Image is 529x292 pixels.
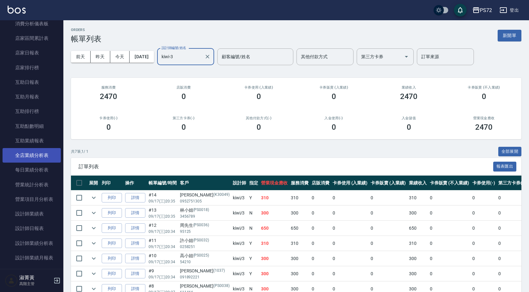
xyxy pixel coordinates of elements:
[289,266,310,281] td: 300
[400,92,418,101] h3: 2470
[231,221,248,236] td: kiwi /3
[180,198,230,204] p: 0952751305
[162,46,186,50] label: 設計師編號/姓名
[428,251,471,266] td: 0
[180,214,230,219] p: 3456789
[480,6,492,14] div: PS72
[79,85,138,90] h3: 服務消費
[87,176,100,190] th: 展開
[407,251,428,266] td: 300
[147,266,178,281] td: #9
[454,116,514,120] h2: 營業現金應收
[3,236,61,251] a: 設計師業績分析表
[332,123,336,132] h3: 0
[231,251,248,266] td: kiwi /3
[231,266,248,281] td: kiwi /3
[407,123,411,132] h3: 0
[3,119,61,134] a: 互助點數明細
[331,176,369,190] th: 卡券使用 (入業績)
[331,221,369,236] td: 0
[470,4,494,17] button: PS72
[3,192,61,207] a: 營業項目月分析表
[407,176,428,190] th: 業績收入
[180,274,230,280] p: 091892221
[5,274,18,287] img: Person
[147,236,178,251] td: #11
[231,190,248,205] td: kiwi /3
[454,85,514,90] h2: 卡券販賣 (不入業績)
[102,193,122,203] button: 列印
[497,221,527,236] td: 0
[310,206,331,221] td: 0
[3,75,61,90] a: 互助日報表
[71,149,88,154] p: 共 7 筆, 1 / 1
[91,51,110,63] button: 昨天
[248,236,260,251] td: Y
[71,51,91,63] button: 前天
[259,190,289,205] td: 310
[498,147,522,157] button: 全部展開
[259,176,289,190] th: 營業現金應收
[331,266,369,281] td: 0
[19,281,52,287] p: 高階主管
[379,85,439,90] h2: 業績收入
[229,116,289,120] h2: 其他付款方式(-)
[331,251,369,266] td: 0
[259,266,289,281] td: 300
[124,176,147,190] th: 操作
[3,207,61,221] a: 設計師業績表
[110,51,130,63] button: 今天
[482,92,486,101] h3: 0
[248,251,260,266] td: Y
[310,251,331,266] td: 0
[102,223,122,233] button: 列印
[180,283,230,289] div: [PERSON_NAME]
[498,30,521,41] button: 新開單
[428,221,471,236] td: 0
[102,254,122,264] button: 列印
[102,239,122,248] button: 列印
[454,4,467,16] button: save
[89,208,99,218] button: expand row
[497,190,527,205] td: 0
[248,176,260,190] th: 指定
[310,176,331,190] th: 店販消費
[231,206,248,221] td: kiwi /3
[180,268,230,274] div: [PERSON_NAME]
[475,123,493,132] h3: 2470
[3,90,61,104] a: 互助月報表
[259,206,289,221] td: 300
[407,206,428,221] td: 300
[147,190,178,205] td: #14
[3,134,61,148] a: 互助業績報表
[304,116,364,120] h2: 入金使用(-)
[304,85,364,90] h2: 卡券販賣 (入業績)
[89,239,99,248] button: expand row
[3,265,61,280] a: 設計師抽成報表
[407,221,428,236] td: 650
[428,176,471,190] th: 卡券販賣 (不入業績)
[471,251,497,266] td: 0
[369,206,407,221] td: 0
[149,244,177,250] p: 09/17 (三) 20:34
[310,190,331,205] td: 0
[3,163,61,177] a: 每日業績分析表
[130,51,154,63] button: [DATE]
[401,52,411,62] button: Open
[471,176,497,190] th: 卡券使用(-)
[106,123,111,132] h3: 0
[154,116,214,120] h2: 第三方卡券(-)
[3,177,61,192] a: 營業統計分析表
[3,46,61,60] a: 店家日報表
[147,206,178,221] td: #13
[203,52,212,61] button: Clear
[147,176,178,190] th: 帳單編號/時間
[180,244,230,250] p: 0258251
[289,251,310,266] td: 300
[231,236,248,251] td: kiwi /3
[19,275,52,281] h5: 淑菁黃
[102,208,122,218] button: 列印
[125,208,145,218] a: 詳情
[407,190,428,205] td: 310
[193,252,209,259] p: (PS0025)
